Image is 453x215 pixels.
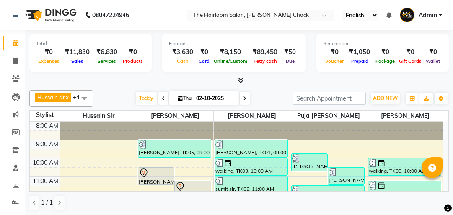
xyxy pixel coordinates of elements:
span: puja [PERSON_NAME] [290,111,367,121]
span: [PERSON_NAME] [367,111,444,121]
div: ₹0 [121,47,145,57]
div: ₹3,630 [169,47,197,57]
a: x [65,94,69,101]
span: [PERSON_NAME] [214,111,290,121]
div: [PERSON_NAME], TK04, 11:30 AM-12:30 PM, Clean Up - Regular [292,186,364,203]
span: Petty cash [251,58,279,64]
div: [PERSON_NAME], TK01, 10:30 AM-11:30 AM, Threading - Eyebrows [328,168,364,184]
span: Voucher [323,58,346,64]
span: Sales [69,58,85,64]
span: Hussain sir [60,111,137,121]
span: Thu [176,95,194,101]
div: [PERSON_NAME], TK01, 09:45 AM-10:45 AM, Threading - Eyebrows [292,154,328,171]
span: 1 / 1 [41,198,53,207]
span: Wallet [424,58,442,64]
span: Due [284,58,297,64]
span: Gift Cards [397,58,424,64]
span: Package [373,58,397,64]
span: Products [121,58,145,64]
div: ₹89,450 [249,47,281,57]
span: +4 [73,93,86,100]
div: ₹0 [36,47,62,57]
div: ₹50 [281,47,299,57]
div: walking, TK09, 10:00 AM-11:00 AM, Hair Service Men - Haircut [368,158,441,175]
span: ADD NEW [373,95,398,101]
span: Hussain sir [37,94,65,101]
div: ₹0 [323,47,346,57]
div: [PERSON_NAME] shadwani, TK07, 11:15 AM-12:15 PM, Hair Service Men - [PERSON_NAME] Styling [175,181,211,198]
div: ₹6,830 [93,47,121,57]
input: Search Appointment [293,92,366,105]
div: ₹1,050 [346,47,373,57]
input: 2025-10-02 [194,92,236,105]
div: ₹0 [424,47,442,57]
img: Admin [400,8,414,22]
div: Redemption [323,40,442,47]
span: Online/Custom [212,58,249,64]
div: ₹0 [397,47,424,57]
span: Cash [175,58,191,64]
div: ₹8,150 [212,47,249,57]
div: Stylist [30,111,60,119]
img: logo [21,3,79,27]
span: Services [96,58,118,64]
div: 8:00 AM [34,122,60,130]
b: 08047224946 [92,3,129,27]
div: [PERSON_NAME], TK01, 09:00 AM-10:00 AM, Hair Colours Men - Global [215,140,287,157]
div: [PERSON_NAME], TK05, 09:00 AM-10:00 AM, Hair Service Men - [PERSON_NAME] Styling [138,140,211,157]
div: 9:00 AM [34,140,60,149]
div: walking, TK03, 10:00 AM-11:00 AM, Hair Service Men - Haircut [215,158,287,175]
span: Card [197,58,212,64]
span: [PERSON_NAME] [137,111,213,121]
div: ₹0 [373,47,397,57]
div: Total [36,40,145,47]
div: ₹0 [197,47,212,57]
div: sumit sir, TK02, 11:00 AM-12:00 PM, Hair Service Men - Haircut [215,176,287,194]
div: [PERSON_NAME] shadwani, TK07, 10:30 AM-11:30 AM, Hair Service Men - Haircut [138,168,174,184]
span: Expenses [36,58,62,64]
div: 10:00 AM [31,158,60,167]
span: Prepaid [349,58,370,64]
iframe: chat widget [418,181,445,207]
div: Finance [169,40,299,47]
button: ADD NEW [371,93,400,104]
div: 11:00 AM [31,177,60,186]
div: walking, TK09, 11:15 AM-12:15 PM, Hair Service Men - Haircut [368,181,441,198]
div: ₹11,830 [62,47,93,57]
span: Today [136,92,157,105]
span: Admin [419,11,437,20]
